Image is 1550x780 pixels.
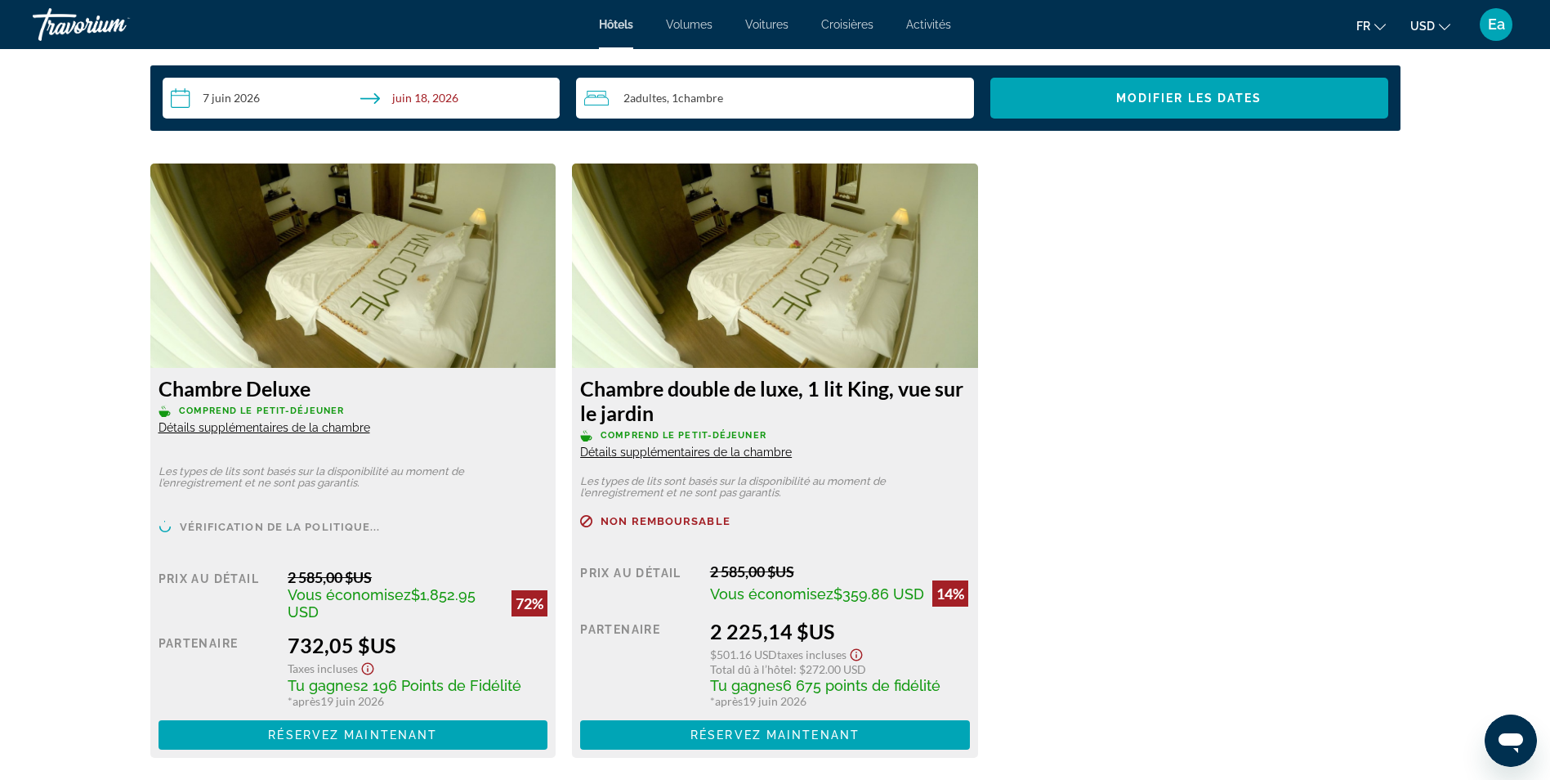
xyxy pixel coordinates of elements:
[288,633,395,657] font: 732,05 $US
[159,421,370,434] span: Détails supplémentaires de la chambre
[710,662,793,676] span: Total dû à l’hôtel
[576,78,974,119] button: Voyageurs : 2 adultes, 0 enfants
[690,728,860,742] span: Réservez maintenant
[1116,92,1262,105] span: Modifier les dates
[710,563,970,581] div: 2 585,00 $US
[1356,14,1386,38] button: Changer la langue
[777,648,846,661] span: Taxes incluses
[159,466,548,489] p: Les types de lits sont basés sur la disponibilité au moment de l’enregistrement et ne sont pas ga...
[163,78,1388,119] div: Widget de recherche
[710,585,833,603] span: Vous économisez
[580,376,963,425] font: Chambre double de luxe, 1 lit King, vue sur le jardin
[846,643,866,662] button: Afficher l’avis de non-responsabilité sur les taxes et les frais
[288,568,547,586] div: 2 585,00 $US
[159,568,276,621] div: Prix au détail
[599,18,633,31] a: Hôtels
[821,18,873,31] a: Croisières
[159,633,276,708] div: Partenaire
[33,3,196,46] a: Travorium
[360,677,521,694] span: 2 196 Points de Fidélité
[783,677,940,694] span: 6 675 points de fidélité
[288,586,476,621] span: $1,852.95 USD
[580,619,698,708] div: Partenaire
[572,164,978,368] img: 24c023db-525d-477b-8bde-c409f1633fa7.jpeg
[150,164,556,368] img: 24c023db-525d-477b-8bde-c409f1633fa7.jpeg
[833,585,924,603] span: $359.86 USD
[710,648,777,661] span: $501.16 USD
[580,476,970,499] p: Les types de lits sont basés sur la disponibilité au moment de l’enregistrement et ne sont pas ga...
[288,586,411,603] span: Vous économisez
[293,694,320,708] span: après
[1485,715,1537,767] iframe: Bouton de lancement de la fenêtre de messagerie
[163,78,561,119] button: Date d’arrivée : 7 juin 2026 Date de départ : 18 juin 2026
[710,619,834,643] font: 2 225,14 $US
[358,657,377,676] button: Afficher l’avis de non-responsabilité sur les taxes et les frais
[159,376,310,401] font: Chambre Deluxe
[580,720,970,750] button: Réservez maintenant
[932,581,968,607] div: 14%
[667,91,678,105] font: , 1
[623,91,630,105] font: 2
[710,677,783,694] span: Tu gagnes
[293,694,384,708] font: 19 juin 2026
[678,91,723,105] span: Chambre
[715,694,743,708] span: après
[666,18,712,31] a: Volumes
[990,78,1388,119] button: Modifier les dates
[601,430,766,441] span: Comprend le petit-déjeuner
[268,728,437,742] span: Réservez maintenant
[1488,16,1505,33] span: Ea
[906,18,951,31] a: Activités
[630,91,667,105] span: Adultes
[1410,14,1450,38] button: Changer de devise
[511,590,547,616] div: 72%
[1475,7,1517,42] button: Menu utilisateur
[288,661,358,675] span: Taxes incluses
[745,18,788,31] a: Voitures
[715,694,806,708] font: 19 juin 2026
[159,720,548,750] button: Réservez maintenant
[601,516,730,527] span: Non remboursable
[179,406,345,416] span: Comprend le petit-déjeuner
[1356,20,1370,33] span: Fr
[580,563,698,607] div: Prix au détail
[180,522,381,532] span: Vérification de la politique...
[288,677,360,694] span: Tu gagnes
[580,446,792,459] span: Détails supplémentaires de la chambre
[710,662,970,676] div: : $272.00 USD
[1410,20,1435,33] span: USD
